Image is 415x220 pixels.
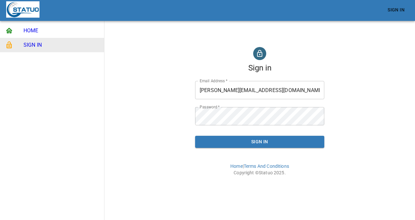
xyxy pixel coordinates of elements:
[107,153,412,176] p: | Copyright © 2025 .
[230,164,243,169] a: Home
[388,6,405,14] span: Sign In
[385,4,407,16] a: Sign In
[259,170,273,175] a: Statuo
[195,136,324,148] button: Sign In
[244,164,289,169] a: Terms And Conditions
[6,1,39,18] img: Statuo
[23,41,99,49] span: SIGN IN
[248,63,271,73] h1: Sign in
[23,27,99,35] span: HOME
[200,138,319,146] span: Sign In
